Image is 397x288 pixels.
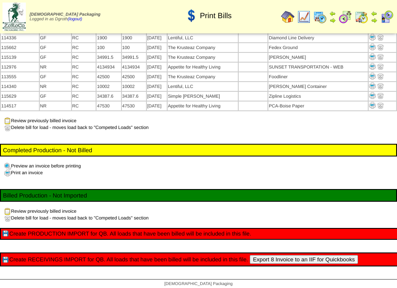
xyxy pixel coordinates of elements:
td: RC [72,43,96,52]
td: GF [40,92,71,101]
img: delete.gif [377,82,384,89]
td: [DATE] [147,92,167,101]
td: PCA-Boise Paper [268,101,367,110]
img: Print [369,82,376,89]
td: 115629 [1,92,39,101]
img: Print [369,73,376,80]
img: arrowleft.gif [329,10,336,17]
td: Lentiful, LLC [168,33,238,42]
td: 47530 [122,101,146,110]
td: The Krusteaz Company [168,72,238,81]
img: arrowleft.gif [371,10,378,17]
td: 42500 [122,72,146,81]
td: GF [40,43,71,52]
td: The Krusteaz Company [168,43,238,52]
td: Foodliner [268,72,367,81]
img: delete.gif [4,215,11,222]
img: delete.gif [4,124,11,131]
td: RC [72,101,96,110]
td: 1900 [96,33,121,42]
td: 34991.5 [96,53,121,62]
img: delete.gif [377,53,384,60]
td: Appetite for Healthy Living [168,63,238,71]
td: [DATE] [147,53,167,62]
td: 4134934 [96,63,121,71]
img: arrowright.gif [371,17,378,24]
img: delete.gif [377,73,384,80]
td: NR [40,101,71,110]
td: 114340 [1,82,39,91]
td: 100 [96,43,121,52]
td: 34387.6 [122,92,146,101]
td: Completed Production - Not Billed [3,146,394,154]
img: save.gif [3,257,9,263]
td: GF [40,53,71,62]
td: 100 [122,43,146,52]
img: Print [369,92,376,99]
td: RC [72,33,96,42]
img: delete.gif [377,102,384,109]
td: [DATE] [147,43,167,52]
td: SUNSET TRANSPORTATION - WEB [268,63,367,71]
img: Print [369,34,376,41]
td: 4134934 [122,63,146,71]
img: clipboard.gif [4,118,11,124]
td: 114517 [1,101,39,110]
td: 34991.5 [122,53,146,62]
td: 113555 [1,72,39,81]
img: dollar.gif [185,9,198,22]
td: Zipline Logistics [268,92,367,101]
a: (logout) [68,17,82,22]
button: Export 8 Invoice to an IIF for Quickbooks [250,255,358,264]
td: Diamond Line Delivery [268,33,367,42]
td: 10002 [96,82,121,91]
td: [DATE] [147,82,167,91]
img: arrowright.gif [329,17,336,24]
td: RC [72,82,96,91]
td: NR [40,82,71,91]
td: 10002 [122,82,146,91]
td: Fedex Ground [268,43,367,52]
td: GF [40,33,71,42]
td: 1900 [122,33,146,42]
td: 115662 [1,43,39,52]
img: print.gif [4,170,11,176]
td: [DATE] [147,101,167,110]
td: NR [40,63,71,71]
td: 47530 [96,101,121,110]
span: [DEMOGRAPHIC_DATA] Packaging [30,12,100,17]
span: [DEMOGRAPHIC_DATA] Packaging [164,282,232,286]
td: RC [72,63,96,71]
td: 114336 [1,33,39,42]
td: Lentiful, LLC [168,82,238,91]
img: preview.gif [4,163,11,170]
td: [DATE] [147,63,167,71]
td: GF [40,72,71,81]
td: RC [72,92,96,101]
img: Print [369,53,376,60]
td: Simple [PERSON_NAME] [168,92,238,101]
td: Appetite for Healthy Living [168,101,238,110]
img: Print [369,44,376,50]
img: calendarcustomer.gif [380,10,394,24]
a: Export 8 Invoice to an IIF for Quickbooks [248,256,358,263]
td: The Krusteaz Company [168,53,238,62]
span: Logged in as Dgroth [30,12,100,22]
img: calendarblend.gif [339,10,352,24]
img: delete.gif [377,63,384,70]
img: delete.gif [377,34,384,41]
td: 112976 [1,63,39,71]
td: [PERSON_NAME] Container [268,82,367,91]
img: Print [369,63,376,70]
img: zoroco-logo-small.webp [3,3,26,31]
img: calendarinout.gif [355,10,368,24]
td: [PERSON_NAME] [268,53,367,62]
td: RC [72,53,96,62]
td: 34387.6 [96,92,121,101]
td: 42500 [96,72,121,81]
td: [DATE] [147,72,167,81]
img: Print [369,102,376,109]
td: [DATE] [147,33,167,42]
td: Billed Production - Not Imported [3,192,394,199]
td: RC [72,72,96,81]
